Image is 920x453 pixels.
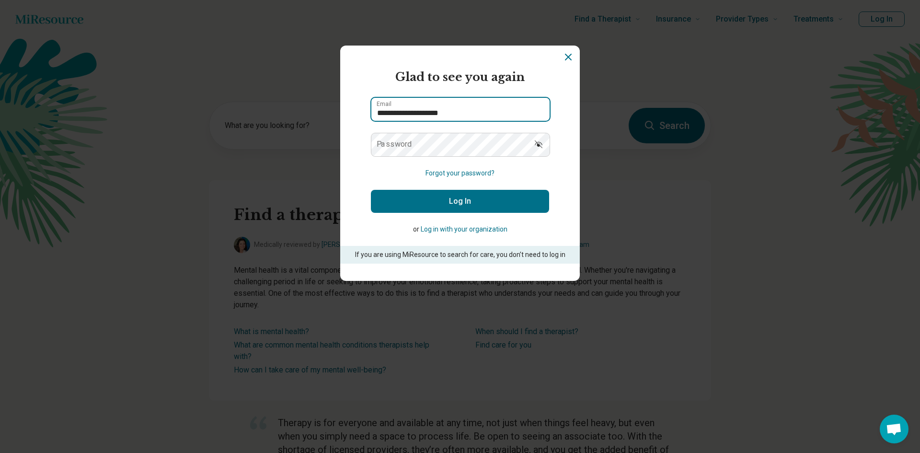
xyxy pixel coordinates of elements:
[371,190,549,213] button: Log In
[377,101,391,107] label: Email
[371,69,549,86] h2: Glad to see you again
[340,46,580,281] section: Login Dialog
[563,51,574,63] button: Dismiss
[377,140,412,148] label: Password
[528,133,549,156] button: Show password
[421,224,507,234] button: Log in with your organization
[425,168,494,178] button: Forgot your password?
[354,250,566,260] p: If you are using MiResource to search for care, you don’t need to log in
[371,224,549,234] p: or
